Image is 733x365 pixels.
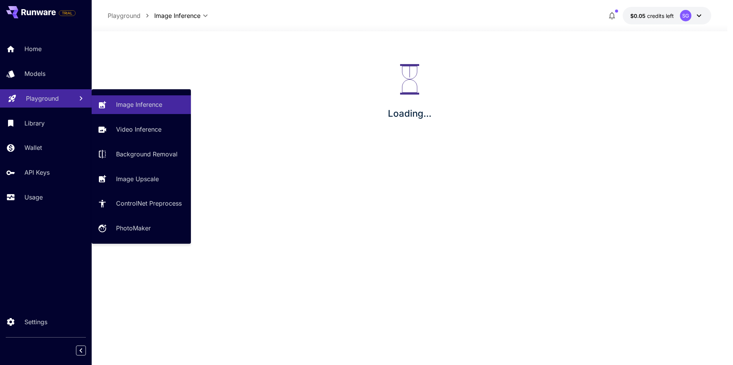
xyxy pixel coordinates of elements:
[24,168,50,177] p: API Keys
[24,193,43,202] p: Usage
[630,13,647,19] span: $0.05
[92,145,191,164] a: Background Removal
[24,69,45,78] p: Models
[24,44,42,53] p: Home
[116,224,151,233] p: PhotoMaker
[388,107,431,121] p: Loading...
[116,199,182,208] p: ControlNet Preprocess
[647,13,674,19] span: credits left
[24,317,47,326] p: Settings
[92,120,191,139] a: Video Inference
[92,95,191,114] a: Image Inference
[116,100,162,109] p: Image Inference
[92,194,191,213] a: ControlNet Preprocess
[154,11,200,20] span: Image Inference
[623,7,711,24] button: $0.05
[116,125,161,134] p: Video Inference
[59,8,76,18] span: Add your payment card to enable full platform functionality.
[24,119,45,128] p: Library
[108,11,154,20] nav: breadcrumb
[59,10,75,16] span: TRIAL
[116,150,178,159] p: Background Removal
[26,94,59,103] p: Playground
[108,11,140,20] p: Playground
[630,12,674,20] div: $0.05
[76,346,86,355] button: Collapse sidebar
[680,10,691,21] div: SG
[92,219,191,238] a: PhotoMaker
[82,344,92,357] div: Collapse sidebar
[24,143,42,152] p: Wallet
[92,169,191,188] a: Image Upscale
[116,174,159,183] p: Image Upscale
